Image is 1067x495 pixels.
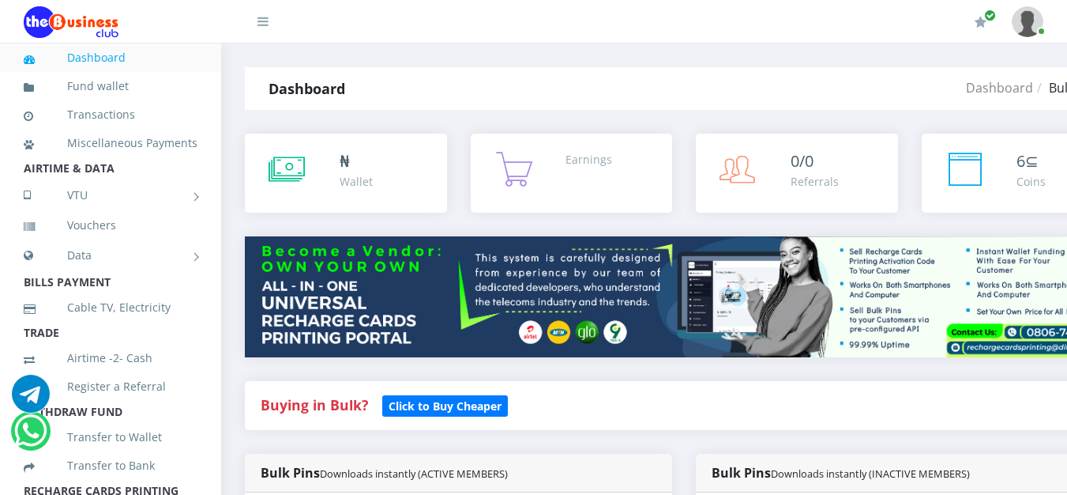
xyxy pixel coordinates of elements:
[24,207,197,244] a: Vouchers
[389,399,502,414] b: Click to Buy Cheaper
[696,134,898,213] a: 0/0 Referrals
[771,467,970,481] small: Downloads instantly (INACTIVE MEMBERS)
[791,173,839,190] div: Referrals
[24,125,197,161] a: Miscellaneous Payments
[471,134,673,213] a: Earnings
[24,96,197,133] a: Transactions
[1016,173,1046,190] div: Coins
[24,419,197,455] a: Transfer to Wallet
[1012,6,1043,37] img: User
[340,149,373,173] div: ₦
[382,395,508,414] a: Click to Buy Cheaper
[269,79,345,98] strong: Dashboard
[712,464,970,482] strong: Bulk Pins
[24,340,197,376] a: Airtime -2- Cash
[24,40,197,76] a: Dashboard
[24,448,197,484] a: Transfer to Bank
[1016,149,1046,173] div: ⊆
[340,173,373,190] div: Wallet
[261,395,368,414] strong: Buying in Bulk?
[261,464,508,482] strong: Bulk Pins
[24,176,197,215] a: VTU
[24,368,197,405] a: Register a Referral
[24,236,197,275] a: Data
[24,289,197,326] a: Cable TV, Electricity
[565,151,612,168] div: Earnings
[975,16,986,28] i: Renew/Upgrade Subscription
[791,150,813,172] span: 0/0
[24,68,197,104] a: Fund wallet
[966,79,1033,96] a: Dashboard
[1016,150,1025,172] span: 6
[14,424,47,450] a: Chat for support
[24,6,118,38] img: Logo
[320,467,508,481] small: Downloads instantly (ACTIVE MEMBERS)
[245,134,447,213] a: ₦ Wallet
[984,9,996,21] span: Renew/Upgrade Subscription
[12,387,50,413] a: Chat for support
